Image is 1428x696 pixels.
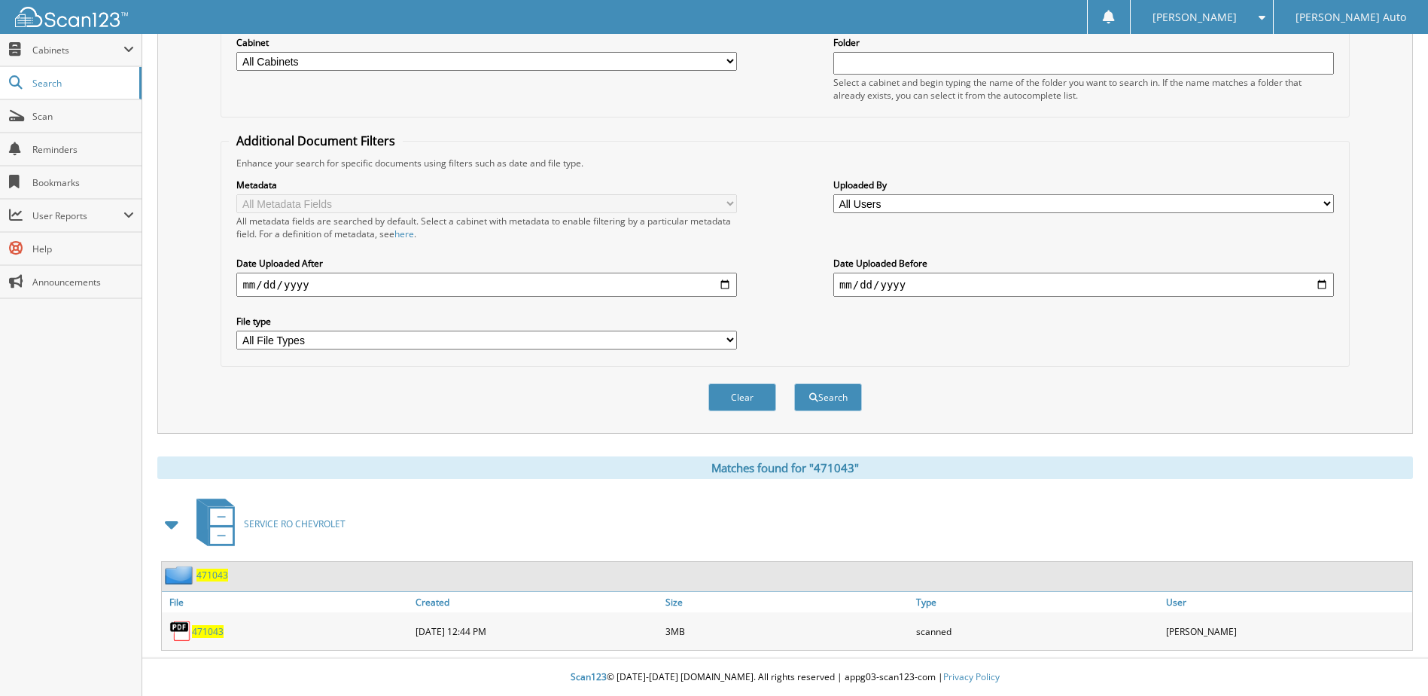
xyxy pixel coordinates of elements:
[196,569,228,582] a: 471043
[1296,13,1406,22] span: [PERSON_NAME] Auto
[187,494,346,554] a: SERVICE RO CHEVROLET
[571,670,607,683] span: Scan123
[662,616,912,646] div: 3MB
[833,257,1334,270] label: Date Uploaded Before
[833,76,1334,102] div: Select a cabinet and begin typing the name of the folder you want to search in. If the name match...
[192,625,224,638] a: 471043
[142,659,1428,696] div: © [DATE]-[DATE] [DOMAIN_NAME]. All rights reserved | appg03-scan123-com |
[15,7,128,27] img: scan123-logo-white.svg
[1353,624,1428,696] iframe: Chat Widget
[165,566,196,585] img: folder2.png
[244,517,346,530] span: SERVICE RO CHEVROLET
[236,257,737,270] label: Date Uploaded After
[32,110,134,123] span: Scan
[833,36,1334,49] label: Folder
[662,592,912,612] a: Size
[229,157,1341,169] div: Enhance your search for specific documents using filters such as date and file type.
[833,273,1334,297] input: end
[236,36,737,49] label: Cabinet
[236,179,737,191] label: Metadata
[236,273,737,297] input: start
[412,616,662,646] div: [DATE] 12:44 PM
[412,592,662,612] a: Created
[236,315,737,328] label: File type
[912,592,1162,612] a: Type
[236,215,737,240] div: All metadata fields are searched by default. Select a cabinet with metadata to enable filtering b...
[394,227,414,240] a: here
[943,670,1000,683] a: Privacy Policy
[229,133,403,149] legend: Additional Document Filters
[1162,592,1412,612] a: User
[32,276,134,288] span: Announcements
[1162,616,1412,646] div: [PERSON_NAME]
[833,179,1334,191] label: Uploaded By
[32,176,134,189] span: Bookmarks
[169,620,192,643] img: PDF.png
[32,209,123,222] span: User Reports
[162,592,412,612] a: File
[32,44,123,56] span: Cabinets
[32,143,134,156] span: Reminders
[1152,13,1237,22] span: [PERSON_NAME]
[32,77,132,90] span: Search
[708,383,776,411] button: Clear
[157,456,1413,479] div: Matches found for "471043"
[32,243,134,255] span: Help
[912,616,1162,646] div: scanned
[794,383,862,411] button: Search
